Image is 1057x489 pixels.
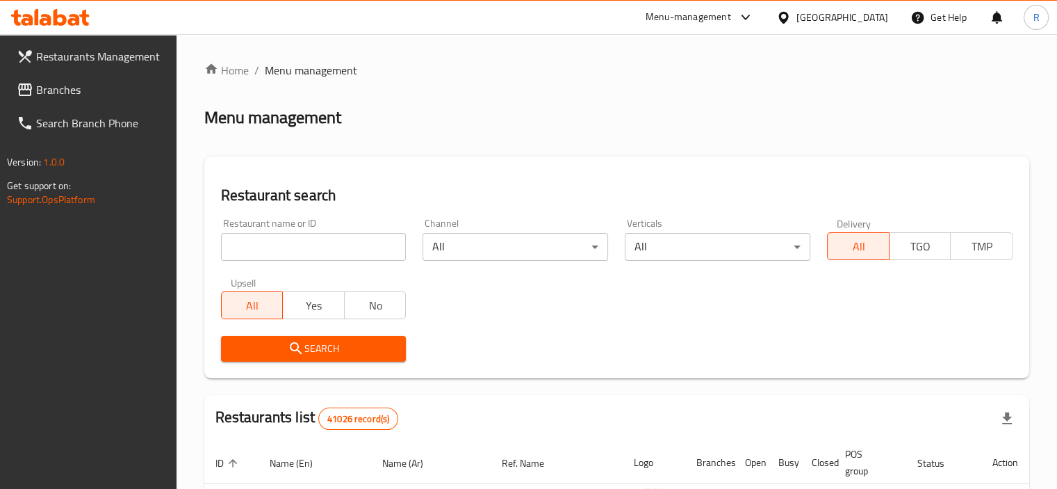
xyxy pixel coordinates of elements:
[221,185,1013,206] h2: Restaurant search
[204,62,1029,79] nav: breadcrumb
[845,446,890,479] span: POS group
[950,232,1013,260] button: TMP
[917,455,962,472] span: Status
[221,291,284,319] button: All
[837,218,871,228] label: Delivery
[350,296,401,316] span: No
[204,106,341,129] h2: Menu management
[646,9,731,26] div: Menu-management
[36,115,165,131] span: Search Branch Phone
[6,73,177,106] a: Branches
[282,291,345,319] button: Yes
[221,336,407,362] button: Search
[625,233,810,261] div: All
[270,455,331,472] span: Name (En)
[6,106,177,140] a: Search Branch Phone
[827,232,890,260] button: All
[318,408,398,430] div: Total records count
[833,237,884,257] span: All
[889,232,951,260] button: TGO
[767,442,801,484] th: Busy
[6,40,177,73] a: Restaurants Management
[265,62,357,79] span: Menu management
[502,455,562,472] span: Ref. Name
[43,153,65,171] span: 1.0.0
[7,153,41,171] span: Version:
[1033,10,1039,25] span: R
[801,442,834,484] th: Closed
[221,233,407,261] input: Search for restaurant name or ID..
[204,62,249,79] a: Home
[895,237,946,257] span: TGO
[344,291,407,319] button: No
[232,340,395,358] span: Search
[36,48,165,65] span: Restaurants Management
[685,442,734,484] th: Branches
[227,296,278,316] span: All
[215,455,242,472] span: ID
[956,237,1007,257] span: TMP
[319,412,398,426] span: 41026 record(s)
[796,10,888,25] div: [GEOGRAPHIC_DATA]
[288,296,339,316] span: Yes
[254,62,259,79] li: /
[7,191,95,209] a: Support.OpsPlatform
[423,233,608,261] div: All
[382,455,441,472] span: Name (Ar)
[981,442,1029,484] th: Action
[231,278,256,287] label: Upsell
[7,177,71,195] span: Get support on:
[990,402,1024,435] div: Export file
[36,81,165,98] span: Branches
[734,442,767,484] th: Open
[215,407,399,430] h2: Restaurants list
[623,442,685,484] th: Logo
